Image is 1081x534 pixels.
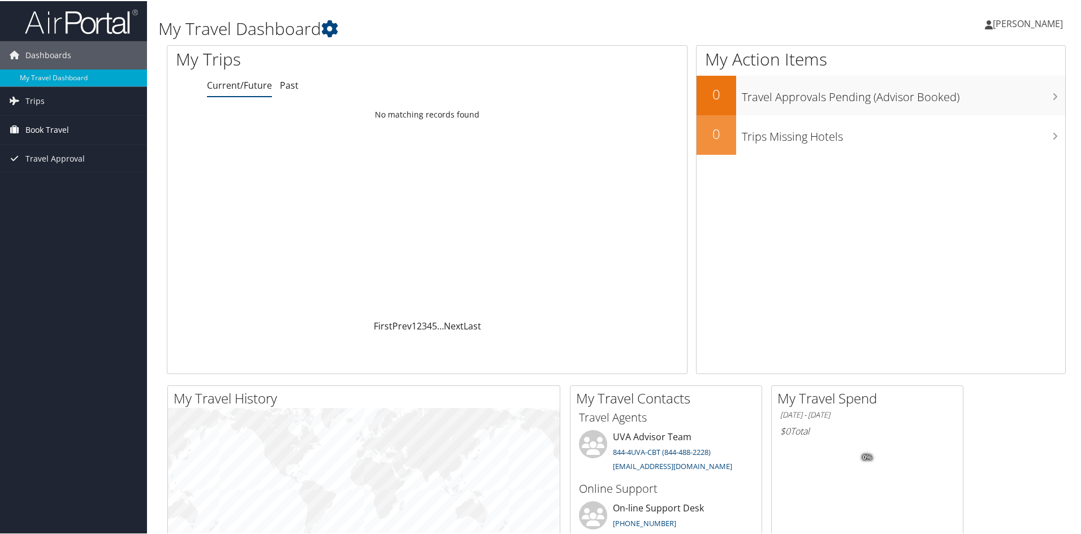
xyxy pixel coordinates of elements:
[280,78,299,90] a: Past
[579,409,753,424] h3: Travel Agents
[579,480,753,496] h3: Online Support
[613,446,711,456] a: 844-4UVA-CBT (844-488-2228)
[613,517,676,527] a: [PHONE_NUMBER]
[25,144,85,172] span: Travel Approval
[863,453,872,460] tspan: 0%
[25,115,69,143] span: Book Travel
[437,319,444,331] span: …
[780,424,954,436] h6: Total
[573,429,759,475] li: UVA Advisor Team
[780,409,954,419] h6: [DATE] - [DATE]
[412,319,417,331] a: 1
[207,78,272,90] a: Current/Future
[392,319,412,331] a: Prev
[158,16,769,40] h1: My Travel Dashboard
[697,75,1065,114] a: 0Travel Approvals Pending (Advisor Booked)
[742,83,1065,104] h3: Travel Approvals Pending (Advisor Booked)
[417,319,422,331] a: 2
[777,388,963,407] h2: My Travel Spend
[422,319,427,331] a: 3
[697,84,736,103] h2: 0
[697,123,736,142] h2: 0
[742,122,1065,144] h3: Trips Missing Hotels
[613,460,732,470] a: [EMAIL_ADDRESS][DOMAIN_NAME]
[993,16,1063,29] span: [PERSON_NAME]
[176,46,462,70] h1: My Trips
[25,40,71,68] span: Dashboards
[697,114,1065,154] a: 0Trips Missing Hotels
[174,388,560,407] h2: My Travel History
[576,388,762,407] h2: My Travel Contacts
[25,86,45,114] span: Trips
[697,46,1065,70] h1: My Action Items
[780,424,790,436] span: $0
[464,319,481,331] a: Last
[432,319,437,331] a: 5
[167,103,687,124] td: No matching records found
[25,7,138,34] img: airportal-logo.png
[444,319,464,331] a: Next
[427,319,432,331] a: 4
[985,6,1074,40] a: [PERSON_NAME]
[374,319,392,331] a: First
